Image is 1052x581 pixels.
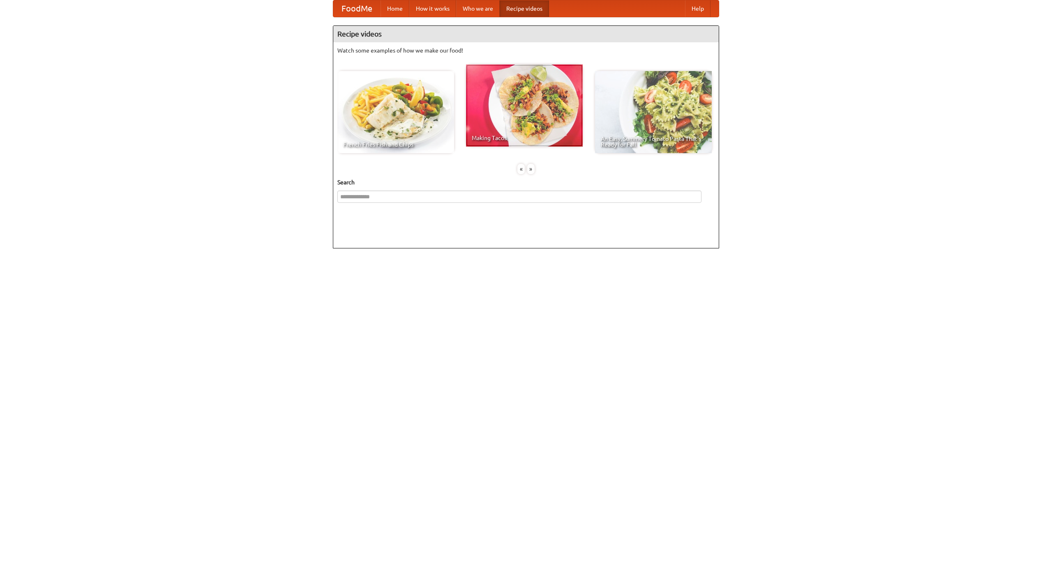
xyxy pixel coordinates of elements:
[517,164,525,174] div: «
[337,71,454,153] a: French Fries Fish and Chips
[500,0,549,17] a: Recipe videos
[333,26,719,42] h4: Recipe videos
[343,142,448,147] span: French Fries Fish and Chips
[527,164,535,174] div: »
[381,0,409,17] a: Home
[337,178,715,186] h5: Search
[466,64,583,147] a: Making Tacos
[685,0,711,17] a: Help
[595,71,712,153] a: An Easy, Summery Tomato Pasta That's Ready for Fall
[601,136,706,147] span: An Easy, Summery Tomato Pasta That's Ready for Fall
[409,0,456,17] a: How it works
[337,46,715,55] p: Watch some examples of how we make our food!
[456,0,500,17] a: Who we are
[333,0,381,17] a: FoodMe
[472,135,577,141] span: Making Tacos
